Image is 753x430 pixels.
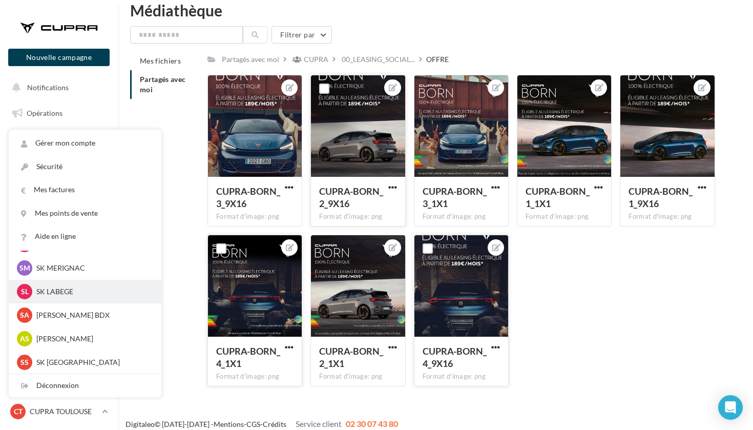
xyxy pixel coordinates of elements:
[6,77,108,98] button: Notifications
[214,420,244,428] a: Mentions
[36,357,149,367] p: SK [GEOGRAPHIC_DATA]
[423,372,500,381] div: Format d'image: png
[718,395,743,420] div: Open Intercom Messenger
[423,345,487,369] span: CUPRA-BORN_4_9X16
[216,186,280,209] span: CUPRA-BORN_3_9X16
[216,212,294,221] div: Format d'image: png
[319,212,396,221] div: Format d'image: png
[6,231,112,252] a: Médiathèque
[6,128,112,150] a: Boîte de réception1
[9,178,161,201] a: Mes factures
[20,357,29,367] span: SS
[9,225,161,248] a: Aide en ligne
[27,109,62,117] span: Opérations
[20,310,29,320] span: SA
[423,186,487,209] span: CUPRA-BORN_3_1X1
[6,205,112,227] a: Contacts
[319,372,396,381] div: Format d'image: png
[346,419,398,428] span: 02 30 07 43 80
[30,406,98,417] p: CUPRA TOULOUSE
[14,406,23,417] span: CT
[319,186,383,209] span: CUPRA-BORN_2_9X16
[27,83,69,92] span: Notifications
[342,54,415,65] span: 00_LEASING_SOCIAL...
[263,420,286,428] a: Crédits
[36,286,149,297] p: SK LABEGE
[8,49,110,66] button: Nouvelle campagne
[9,132,161,155] a: Gérer mon compte
[126,420,398,428] span: © [DATE]-[DATE] - - -
[6,256,112,278] a: Calendrier
[271,26,332,44] button: Filtrer par
[216,372,294,381] div: Format d'image: png
[9,155,161,178] a: Sécurité
[20,334,29,344] span: As
[140,75,186,94] span: Partagés avec moi
[222,54,279,65] div: Partagés avec moi
[629,212,706,221] div: Format d'image: png
[216,345,280,369] span: CUPRA-BORN_4_1X1
[8,402,110,421] a: CT CUPRA TOULOUSE
[19,263,30,273] span: SM
[246,420,260,428] a: CGS
[36,334,149,344] p: [PERSON_NAME]
[296,419,342,428] span: Service client
[9,202,161,225] a: Mes points de vente
[130,3,741,18] div: Médiathèque
[126,420,155,428] a: Digitaleo
[319,345,383,369] span: CUPRA-BORN_2_1X1
[6,103,112,124] a: Opérations
[21,286,29,297] span: SL
[526,186,590,209] span: CUPRA-BORN_1_1X1
[423,212,500,221] div: Format d'image: png
[526,212,603,221] div: Format d'image: png
[6,154,112,176] a: Visibilité en ligne
[140,56,181,65] span: Mes fichiers
[9,374,161,397] div: Déconnexion
[304,54,328,65] div: CUPRA
[36,263,149,273] p: SK MERIGNAC
[629,186,693,209] span: CUPRA-BORN_1_9X16
[6,180,112,201] a: Campagnes
[36,310,149,320] p: [PERSON_NAME] BDX
[6,316,112,346] a: Campagnes DataOnDemand
[426,54,449,65] div: OFFRE
[6,281,112,312] a: PLV et print personnalisable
